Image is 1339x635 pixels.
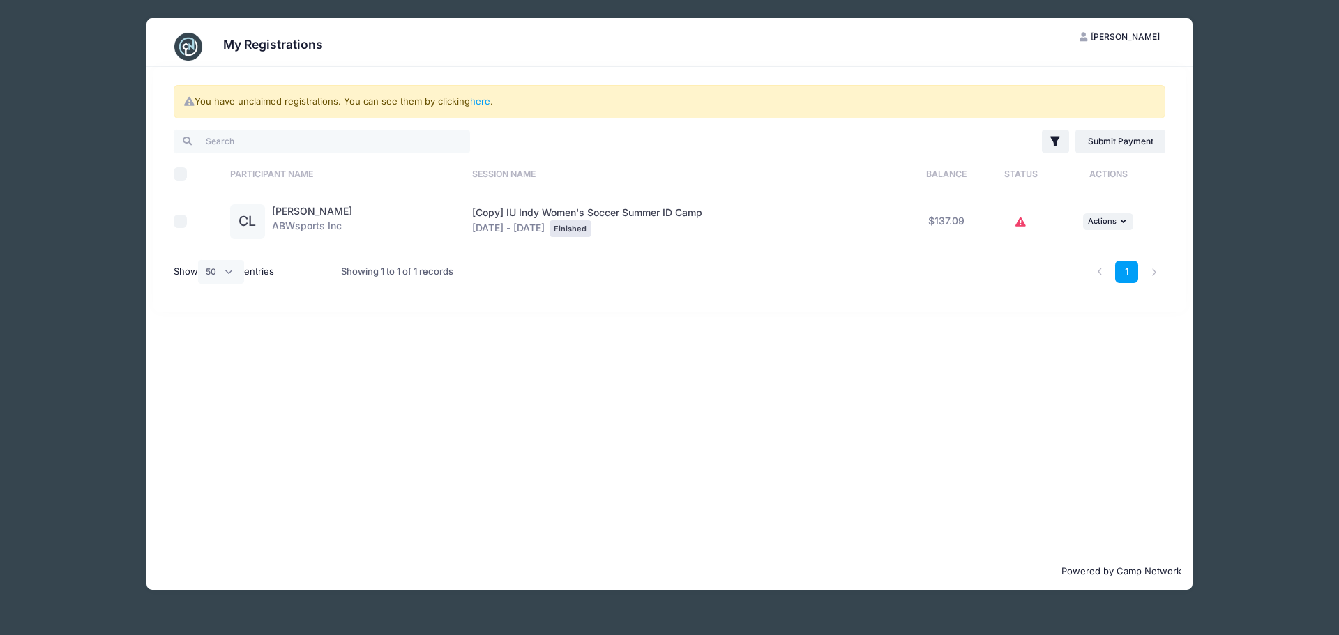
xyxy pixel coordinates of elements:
[174,33,202,61] img: CampNetwork
[1091,31,1160,42] span: [PERSON_NAME]
[174,155,223,192] th: Select All
[466,155,902,192] th: Session Name: activate to sort column ascending
[174,260,274,284] label: Show entries
[174,85,1165,118] div: You have unclaimed registrations. You can see them by clicking .
[198,260,244,284] select: Showentries
[1115,261,1138,284] a: 1
[902,155,991,192] th: Balance: activate to sort column ascending
[158,565,1181,579] p: Powered by Camp Network
[1083,213,1133,230] button: Actions
[223,155,466,192] th: Participant Name: activate to sort column ascending
[470,95,490,107] a: here
[991,155,1051,192] th: Status: activate to sort column ascending
[230,216,265,228] a: CL
[174,130,470,153] input: Search
[341,256,453,288] div: Showing 1 to 1 of 1 records
[230,204,265,239] div: CL
[472,206,895,237] div: [DATE] - [DATE]
[1075,130,1165,153] a: Submit Payment
[272,204,352,239] div: ABWsports Inc
[1051,155,1165,192] th: Actions: activate to sort column ascending
[223,37,323,52] h3: My Registrations
[550,220,591,237] div: Finished
[1088,216,1117,226] span: Actions
[472,206,702,218] span: [Copy] IU Indy Women's Soccer Summer ID Camp
[1068,25,1172,49] button: [PERSON_NAME]
[902,192,991,250] td: $137.09
[272,205,352,217] a: [PERSON_NAME]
